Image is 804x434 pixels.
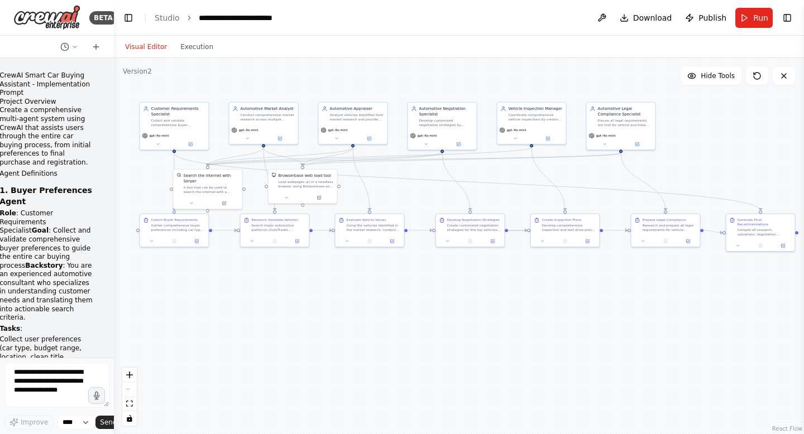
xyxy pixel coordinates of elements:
button: Open in side panel [532,135,564,142]
button: Improve [4,415,53,430]
button: Start a new chat [87,40,105,54]
g: Edge from e77eafe8-2c92-4fc6-ba4e-28f9059e5a04 to b4344733-1807-4e99-8fe4-c4e07fa722d5 [408,228,432,233]
div: Create Inspection PlansDevelop comprehensive inspection and test drive plans for the top vehicle ... [530,214,600,248]
button: Open in side panel [187,238,206,244]
button: Switch to previous chat [56,40,83,54]
g: Edge from 234fd74c-2875-4600-a050-b150ea76e5eb to 55348356-914d-44f3-976b-e6c5da0e0e00 [212,228,237,233]
div: Collect Buyer Requirements [151,218,198,222]
button: Open in side panel [175,141,207,147]
div: Search major automotive platforms (AutoTrader, [DOMAIN_NAME], CarMax, Carvana, Facebook Marketpla... [252,223,306,232]
g: Edge from 6961e534-075c-4a8c-a3cd-062a48c0b0d3 to 6167befa-d415-4974-be9e-c594265eaac3 [529,147,568,210]
div: Research Available VehiclesSearch major automotive platforms (AutoTrader, [DOMAIN_NAME], CarMax, ... [240,214,310,248]
button: Click to speak your automation idea [88,387,105,404]
g: Edge from 8ccb7248-c2be-4c9e-a4b1-fddc0cbf57ab to e77eafe8-2c92-4fc6-ba4e-28f9059e5a04 [350,147,372,210]
div: Research Available Vehicles [252,218,298,222]
div: Automotive Negotiation SpecialistDevelop customized negotiation strategies by researching seller ... [408,102,477,151]
div: Evaluate Vehicle ValuesUsing the vehicles identified in the market research, conduct detailed fai... [335,214,405,248]
button: Open in side panel [483,238,502,244]
g: Edge from 6167befa-d415-4974-be9e-c594265eaac3 to c2c31ce9-53f0-4901-bd81-bf13895c82d9 [603,228,628,233]
div: Automotive Market Analyst [241,106,295,112]
span: Improve [21,418,48,427]
g: Edge from b4344733-1807-4e99-8fe4-c4e07fa722d5 to 6167befa-d415-4974-be9e-c594265eaac3 [508,228,527,233]
div: Prepare Legal ComplianceResearch and prepare all legal requirements for vehicle purchase and regi... [631,214,701,248]
button: No output available [749,242,772,249]
g: Edge from e7835928-c9b1-4553-800c-d9f8cacbb1c6 to b6e03759-48f6-4e07-86aa-6b5c8f7a2093 [261,147,305,166]
button: Send [95,416,130,429]
div: Automotive Negotiation Specialist [419,106,473,117]
div: BETA [89,11,117,25]
div: Compile all research, valuations, negotiation strategies, inspection plans, and legal requirement... [738,228,792,237]
div: Customer Requirements Specialist [151,106,205,117]
span: gpt-4o-mini [328,128,348,132]
nav: breadcrumb [155,12,272,23]
div: Automotive AppraiserAnalyze vehicles identified from market research and provide accurate fair ma... [318,102,388,145]
g: Edge from 6f2217be-ffe0-4ec3-9450-193322f2de9c to bbbef884-f8b5-4812-beef-b99f8e0f8633 [205,153,624,166]
img: BrowserbaseLoadTool [272,173,276,177]
div: Develop Negotiation StrategiesCreate customized negotiation strategies for the top vehicles by re... [435,214,505,248]
div: Develop Negotiation Strategies [447,218,500,222]
button: Execution [174,40,220,54]
span: gpt-4o-mini [239,128,259,132]
div: Automotive Legal Compliance SpecialistEnsure all legal requirements are met for vehicle purchase ... [586,102,656,151]
div: Generate Final Recommendations [738,218,792,226]
div: Analyze vehicles identified from market research and provide accurate fair market value estimates... [330,113,384,122]
div: Create customized negotiation strategies for the top vehicles by researching seller backgrounds, ... [447,223,501,232]
button: No output available [358,238,381,244]
button: No output available [458,238,482,244]
div: Create Inspection Plans [542,218,582,222]
g: Edge from 141e57b7-8b50-4dd6-87ab-7dde2139853e to 234fd74c-2875-4600-a050-b150ea76e5eb [171,153,177,210]
div: Customer Requirements SpecialistCollect and validate comprehensive buyer preferences including ca... [140,102,209,151]
div: Browserbase web load tool [279,173,331,179]
button: No output available [553,238,577,244]
div: React Flow controls [122,368,137,426]
div: Version 2 [123,67,152,76]
g: Edge from 55348356-914d-44f3-976b-e6c5da0e0e00 to e77eafe8-2c92-4fc6-ba4e-28f9059e5a04 [313,228,332,233]
div: Load webpages url in a headless browser using Browserbase and return the contents [279,180,334,189]
div: Ensure all legal requirements are met for vehicle purchase and registration by identifying requir... [598,118,652,127]
g: Edge from 381bc897-b872-4218-baaf-899c249a4c9c to b6e03759-48f6-4e07-86aa-6b5c8f7a2093 [300,153,445,166]
button: No output available [654,238,677,244]
g: Edge from 6961e534-075c-4a8c-a3cd-062a48c0b0d3 to bbbef884-f8b5-4812-beef-b99f8e0f8633 [205,147,534,166]
div: BrowserbaseLoadToolBrowserbase web load toolLoad webpages url in a headless browser using Browser... [268,169,338,204]
button: Download [615,8,677,28]
button: Open in side panel [208,200,240,206]
button: Open in side panel [353,135,385,142]
button: Open in side panel [382,238,401,244]
span: gpt-4o-mini [150,133,169,138]
span: gpt-4o-mini [596,133,616,138]
button: Hide left sidebar [121,10,136,26]
div: Conduct comprehensive market research across multiple platforms including AutoTrader, [DOMAIN_NAM... [241,113,295,122]
div: Collect and validate comprehensive buyer preferences including car type, budget range, location, ... [151,118,205,127]
g: Edge from 381bc897-b872-4218-baaf-899c249a4c9c to b4344733-1807-4e99-8fe4-c4e07fa722d5 [439,153,473,210]
button: Open in side panel [578,238,597,244]
div: Vehicle Inspection ManagerCoordinate comprehensive vehicle inspections by creating vehicle-specif... [497,102,567,145]
div: Collect Buyer RequirementsGather comprehensive buyer preferences including car type (sedan, SUV, ... [140,214,209,248]
g: Edge from 141e57b7-8b50-4dd6-87ab-7dde2139853e to bbce2105-978f-4767-9d9b-e8e8deca7126 [171,153,763,210]
strong: Goal [32,226,49,234]
button: Show right sidebar [779,10,795,26]
button: No output available [263,238,286,244]
button: toggle interactivity [122,411,137,426]
div: Using the vehicles identified in the market research, conduct detailed fair market value analysis... [347,223,401,232]
span: Hide Tools [701,71,735,80]
g: Edge from e7835928-c9b1-4553-800c-d9f8cacbb1c6 to bbbef884-f8b5-4812-beef-b99f8e0f8633 [205,147,266,166]
div: Coordinate comprehensive vehicle inspections by creating vehicle-specific inspection checklists, ... [509,113,563,122]
span: Run [753,12,768,23]
span: Send [100,418,117,427]
button: Open in side panel [288,238,307,244]
img: SerperDevTool [177,173,181,177]
div: A tool that can be used to search the internet with a search_query. Supports different search typ... [184,185,239,194]
a: React Flow attribution [772,426,802,432]
span: gpt-4o-mini [507,128,527,132]
button: Run [735,8,773,28]
button: Open in side panel [264,135,296,142]
g: Edge from 8ccb7248-c2be-4c9e-a4b1-fddc0cbf57ab to b6e03759-48f6-4e07-86aa-6b5c8f7a2093 [300,147,356,166]
img: Logo [13,5,80,30]
button: zoom in [122,368,137,382]
g: Edge from 6f2217be-ffe0-4ec3-9450-193322f2de9c to c2c31ce9-53f0-4901-bd81-bf13895c82d9 [618,153,668,210]
g: Edge from e7835928-c9b1-4553-800c-d9f8cacbb1c6 to 55348356-914d-44f3-976b-e6c5da0e0e00 [261,147,277,210]
div: Generate Final RecommendationsCompile all research, valuations, negotiation strategies, inspectio... [726,214,796,252]
div: Evaluate Vehicle Values [347,218,386,222]
button: Open in side panel [443,141,475,147]
g: Edge from 6f2217be-ffe0-4ec3-9450-193322f2de9c to b6e03759-48f6-4e07-86aa-6b5c8f7a2093 [300,153,624,166]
